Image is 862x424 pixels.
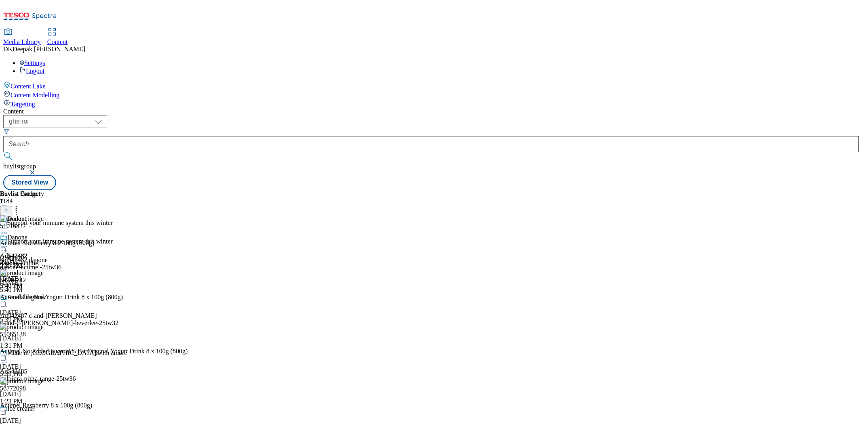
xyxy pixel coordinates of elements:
a: Content Lake [3,81,859,90]
div: Content [3,108,859,115]
svg: Search Filters [3,128,10,134]
span: DK [3,46,13,52]
a: Settings [19,59,45,66]
a: Media Library [3,29,41,46]
span: Targeting [11,101,35,107]
span: Content Modelling [11,92,59,99]
input: Search [3,136,859,152]
a: Content Modelling [3,90,859,99]
span: Media Library [3,38,41,45]
span: Deepak [PERSON_NAME] [13,46,85,52]
span: Content [47,38,68,45]
span: Content Lake [11,83,46,90]
a: Content [47,29,68,46]
a: Targeting [3,99,859,108]
span: buylistgroup [3,163,36,170]
a: Logout [19,67,44,74]
button: Stored View [3,175,56,190]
